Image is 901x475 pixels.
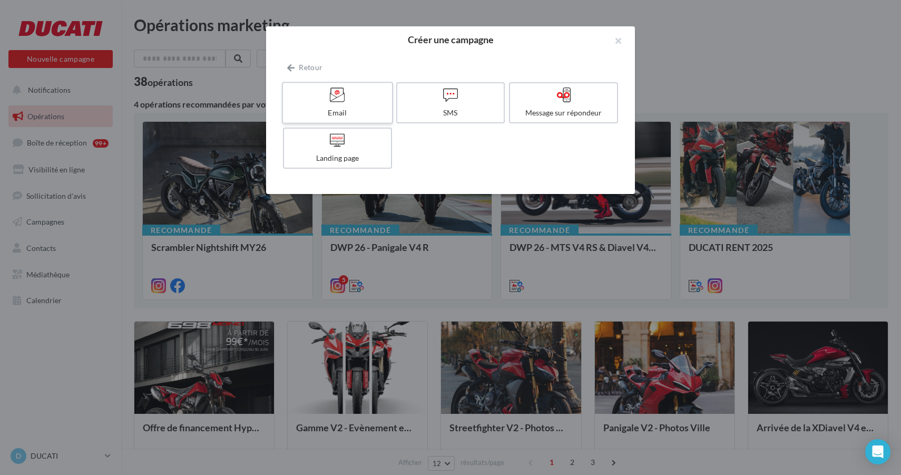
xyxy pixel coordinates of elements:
div: Message sur répondeur [514,108,613,118]
div: Open Intercom Messenger [865,439,890,464]
div: Landing page [288,153,387,163]
h2: Créer une campagne [283,35,618,44]
button: Retour [283,61,327,74]
div: SMS [401,108,500,118]
div: Email [287,108,387,118]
